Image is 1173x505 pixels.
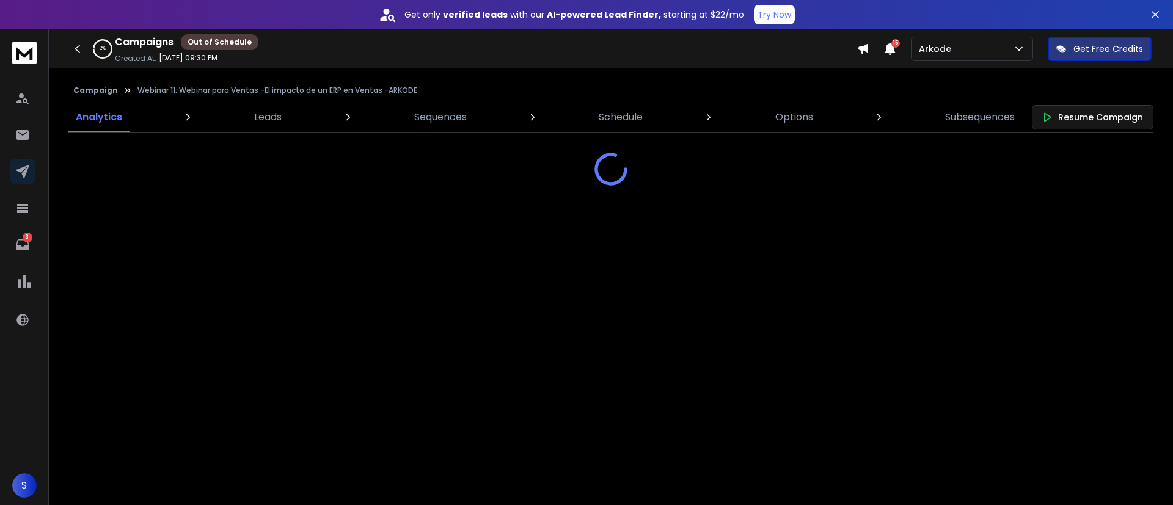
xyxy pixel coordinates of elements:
[254,110,282,125] p: Leads
[591,103,650,132] a: Schedule
[12,473,37,498] button: S
[919,43,956,55] p: Arkode
[443,9,508,21] strong: verified leads
[73,85,118,95] button: Campaign
[12,42,37,64] img: logo
[76,110,122,125] p: Analytics
[181,34,258,50] div: Out of Schedule
[547,9,661,21] strong: AI-powered Lead Finder,
[758,9,791,21] p: Try Now
[891,39,900,48] span: 15
[137,85,417,95] p: Webinar 11: Webinar para Ventas -El impacto de un ERP en Ventas -ARKODE
[754,5,795,24] button: Try Now
[938,103,1022,132] a: Subsequences
[100,45,106,53] p: 2 %
[945,110,1015,125] p: Subsequences
[1032,105,1153,129] button: Resume Campaign
[23,233,32,242] p: 3
[1048,37,1152,61] button: Get Free Credits
[115,54,156,64] p: Created At:
[407,103,474,132] a: Sequences
[775,110,813,125] p: Options
[404,9,744,21] p: Get only with our starting at $22/mo
[10,233,35,257] a: 3
[115,35,174,49] h1: Campaigns
[68,103,130,132] a: Analytics
[247,103,289,132] a: Leads
[414,110,467,125] p: Sequences
[1073,43,1143,55] p: Get Free Credits
[599,110,643,125] p: Schedule
[768,103,820,132] a: Options
[159,53,217,63] p: [DATE] 09:30 PM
